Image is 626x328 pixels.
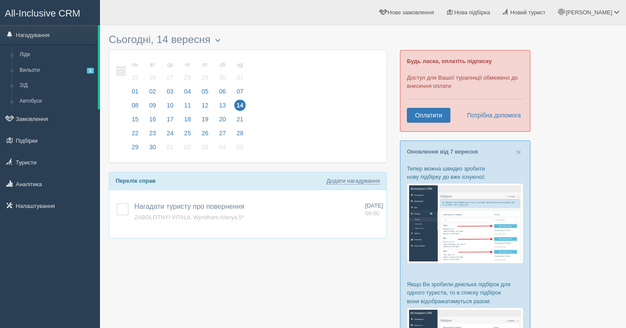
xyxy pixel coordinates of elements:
span: 02 [182,141,193,153]
span: 03 [164,86,176,97]
span: 1 [87,68,94,74]
a: Оплатити [407,108,450,123]
a: 02 [180,142,196,156]
a: 03 [197,142,213,156]
a: Потрібна допомога [461,108,521,123]
a: 25 [180,128,196,142]
a: 07 [232,87,246,100]
a: 12 [197,100,213,114]
a: 18 [180,114,196,128]
a: 29 [127,142,143,156]
p: Якщо Ви зробили декілька підбірок для одного туриста, то в списку підбірок вони відображатимуться... [407,280,523,305]
span: 10 [164,100,176,111]
span: 17 [164,114,176,125]
span: 11 [182,100,193,111]
span: 09 [147,100,158,111]
a: 01 [162,142,178,156]
span: 23 [147,127,158,139]
a: Автобуси [16,94,98,109]
span: [PERSON_NAME] [566,9,612,16]
span: 03 [200,141,211,153]
h3: Сьогодні, 14 вересня [109,34,387,45]
span: 28 [234,127,246,139]
small: чт [182,61,193,69]
small: вт [147,61,158,69]
span: × [516,147,521,157]
a: 13 [214,100,231,114]
span: 26 [147,72,158,83]
a: 30 [144,142,161,156]
span: 30 [147,141,158,153]
span: 01 [130,86,141,97]
span: 25 [182,127,193,139]
span: 22 [130,127,141,139]
a: 11 [180,100,196,114]
span: 29 [130,141,141,153]
span: 14 [234,100,246,111]
span: 04 [217,141,228,153]
a: Ліди [16,47,98,63]
a: ZABOLOTNYI VITALII, Wyndham Alanya 5* [134,214,244,221]
a: Оновлення від 7 вересня [407,148,478,155]
span: Нове замовлення [388,9,434,16]
span: 27 [164,72,176,83]
small: ср [164,61,176,69]
span: 05 [200,86,211,97]
span: 09:00 [365,210,380,217]
span: 18 [182,114,193,125]
small: пт [200,61,211,69]
button: Close [516,147,521,157]
span: 08 [130,100,141,111]
a: 24 [162,128,178,142]
span: 13 [217,100,228,111]
a: сб 30 [214,57,231,87]
a: 05 [197,87,213,100]
a: 26 [197,128,213,142]
span: 01 [164,141,176,153]
span: 21 [234,114,246,125]
a: 14 [232,100,246,114]
small: сб [217,61,228,69]
a: ср 27 [162,57,178,87]
span: All-Inclusive CRM [5,8,80,19]
p: Тепер можна швидко зробити нову підбірку до вже існуючої: [407,164,523,181]
a: 03 [162,87,178,100]
span: 31 [234,72,246,83]
a: вт 26 [144,57,161,87]
a: 05 [232,142,246,156]
span: 25 [130,72,141,83]
a: 01 [127,87,143,100]
a: Додати нагадування [326,177,380,184]
a: пн 25 [127,57,143,87]
span: 16 [147,114,158,125]
span: Нова підбірка [454,9,490,16]
a: 06 [214,87,231,100]
a: 21 [232,114,246,128]
a: 28 [232,128,246,142]
a: 17 [162,114,178,128]
span: 06 [217,86,228,97]
div: Доступ для Вашої турагенції обмежено до внесення оплати [400,50,530,132]
a: З/Д [16,78,98,94]
a: Нагадати туристу про повернення [134,203,244,210]
span: 15 [130,114,141,125]
span: 07 [234,86,246,97]
a: 04 [214,142,231,156]
a: [DATE] 09:00 [365,202,383,218]
b: Будь ласка, оплатіть підписку [407,58,492,64]
span: 24 [164,127,176,139]
a: 08 [127,100,143,114]
a: 23 [144,128,161,142]
span: 28 [182,72,193,83]
span: [DATE] [365,202,383,209]
span: 27 [217,127,228,139]
a: 02 [144,87,161,100]
a: нд 31 [232,57,246,87]
a: пт 29 [197,57,213,87]
span: 30 [217,72,228,83]
span: 02 [147,86,158,97]
span: 19 [200,114,211,125]
a: чт 28 [180,57,196,87]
